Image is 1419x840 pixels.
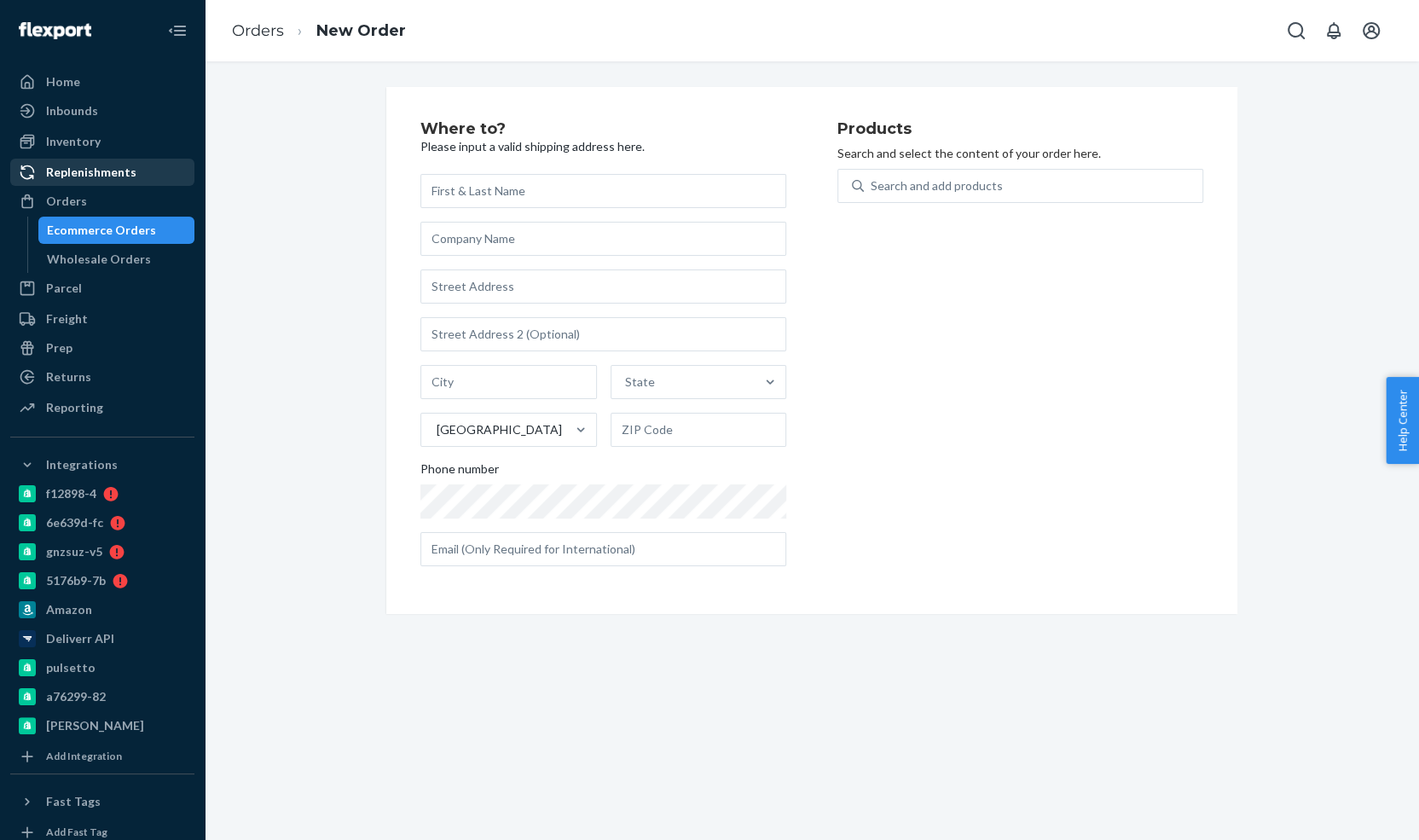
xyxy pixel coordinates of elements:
[46,749,122,763] div: Add Integration
[46,456,118,473] div: Integrations
[10,596,194,623] a: Amazon
[46,543,102,560] div: gnzsuz-v5
[10,68,194,96] a: Home
[437,421,562,438] div: [GEOGRAPHIC_DATA]
[10,567,194,594] a: 5176b9-7b
[10,712,194,739] a: [PERSON_NAME]
[46,133,101,150] div: Inventory
[837,121,1203,138] h2: Products
[46,514,103,531] div: 6e639d-fc
[420,317,786,351] input: Street Address 2 (Optional)
[10,394,194,421] a: Reporting
[46,193,87,210] div: Orders
[420,138,786,155] p: Please input a valid shipping address here.
[46,73,80,90] div: Home
[435,421,437,438] input: [GEOGRAPHIC_DATA]
[10,654,194,681] a: pulsetto
[10,188,194,215] a: Orders
[1279,14,1313,48] button: Open Search Box
[1386,377,1419,464] button: Help Center
[420,174,786,208] input: First & Last Name
[46,825,107,839] div: Add Fast Tag
[46,793,101,810] div: Fast Tags
[46,572,106,589] div: 5176b9-7b
[46,339,72,356] div: Prep
[1317,14,1351,48] button: Open notifications
[316,21,406,40] a: New Order
[10,683,194,710] a: a76299-82
[36,12,97,27] span: Support
[10,451,194,478] button: Integrations
[46,310,88,327] div: Freight
[47,222,156,239] div: Ecommerce Orders
[38,246,195,273] a: Wholesale Orders
[38,217,195,244] a: Ecommerce Orders
[10,480,194,507] a: f12898-4
[1354,14,1388,48] button: Open account menu
[625,374,655,391] div: State
[46,280,82,297] div: Parcel
[10,275,194,302] a: Parcel
[10,128,194,155] a: Inventory
[46,102,98,119] div: Inbounds
[47,251,151,268] div: Wholesale Orders
[10,334,194,362] a: Prep
[10,159,194,186] a: Replenishments
[46,688,106,705] div: a76299-82
[420,121,786,138] h2: Where to?
[10,305,194,333] a: Freight
[10,788,194,815] button: Fast Tags
[420,269,786,304] input: Street Address
[420,222,786,256] input: Company Name
[160,14,194,48] button: Close Navigation
[46,164,136,181] div: Replenishments
[611,413,787,447] input: ZIP Code
[10,97,194,125] a: Inbounds
[46,717,144,734] div: [PERSON_NAME]
[46,601,92,618] div: Amazon
[232,21,284,40] a: Orders
[420,365,597,399] input: City
[837,145,1203,162] p: Search and select the content of your order here.
[10,746,194,767] a: Add Integration
[218,6,420,56] ol: breadcrumbs
[10,625,194,652] a: Deliverr API
[46,399,103,416] div: Reporting
[10,538,194,565] a: gnzsuz-v5
[420,532,786,566] input: Email (Only Required for International)
[46,368,91,385] div: Returns
[420,461,499,484] span: Phone number
[46,630,114,647] div: Deliverr API
[46,659,96,676] div: pulsetto
[10,509,194,536] a: 6e639d-fc
[871,177,1003,194] div: Search and add products
[46,485,96,502] div: f12898-4
[10,363,194,391] a: Returns
[19,22,91,39] img: Flexport logo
